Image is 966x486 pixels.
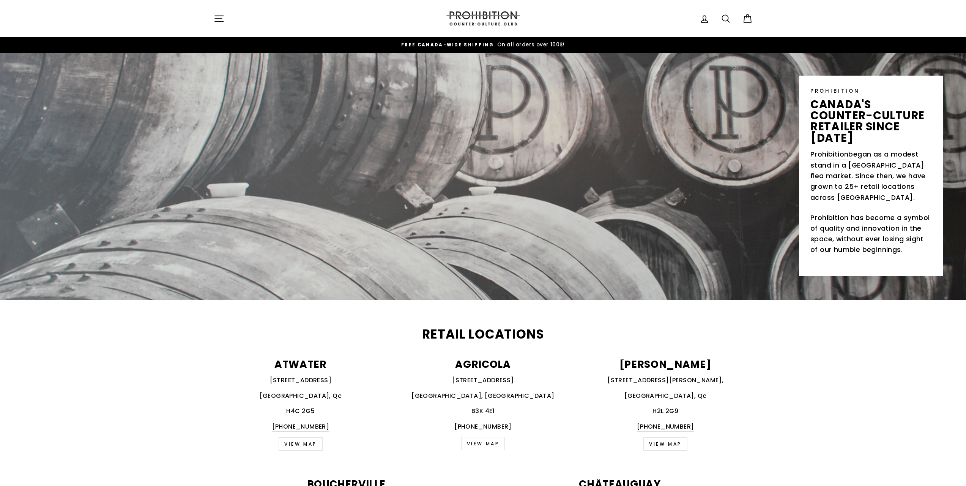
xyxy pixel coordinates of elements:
a: [PHONE_NUMBER] [637,422,694,432]
p: H2L 2G9 [578,406,753,416]
p: [GEOGRAPHIC_DATA], Qc [578,391,753,401]
p: [STREET_ADDRESS][PERSON_NAME], [578,375,753,385]
h2: Retail Locations [214,328,753,341]
p: AGRICOLA [396,359,570,370]
p: B3K 4E1 [396,406,570,416]
span: On all orders over 100$! [495,41,565,48]
p: [PHONE_NUMBER] [396,422,570,432]
span: FREE CANADA-WIDE SHIPPING [401,42,494,48]
p: [STREET_ADDRESS] [214,375,388,385]
p: PROHIBITION [810,87,932,95]
p: canada's counter-culture retailer since [DATE] [810,99,932,143]
a: VIEW MAP [279,437,323,451]
a: VIEW MAP [461,437,505,450]
a: [PHONE_NUMBER] [272,422,329,432]
p: Prohibition has become a symbol of quality and innovation in the space, without ever losing sight... [810,212,932,255]
p: ATWATER [214,359,388,370]
a: Prohibition [810,149,848,160]
a: FREE CANADA-WIDE SHIPPING On all orders over 100$! [216,41,751,49]
a: view map [643,437,687,451]
p: H4C 2G5 [214,406,388,416]
p: [GEOGRAPHIC_DATA], Qc [214,391,388,401]
p: began as a modest stand in a [GEOGRAPHIC_DATA] flea market. Since then, we have grown to 25+ reta... [810,149,932,203]
img: PROHIBITION COUNTER-CULTURE CLUB [445,11,521,25]
p: [PERSON_NAME] [578,359,753,370]
p: [GEOGRAPHIC_DATA], [GEOGRAPHIC_DATA] [396,391,570,401]
p: [STREET_ADDRESS] [396,375,570,385]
